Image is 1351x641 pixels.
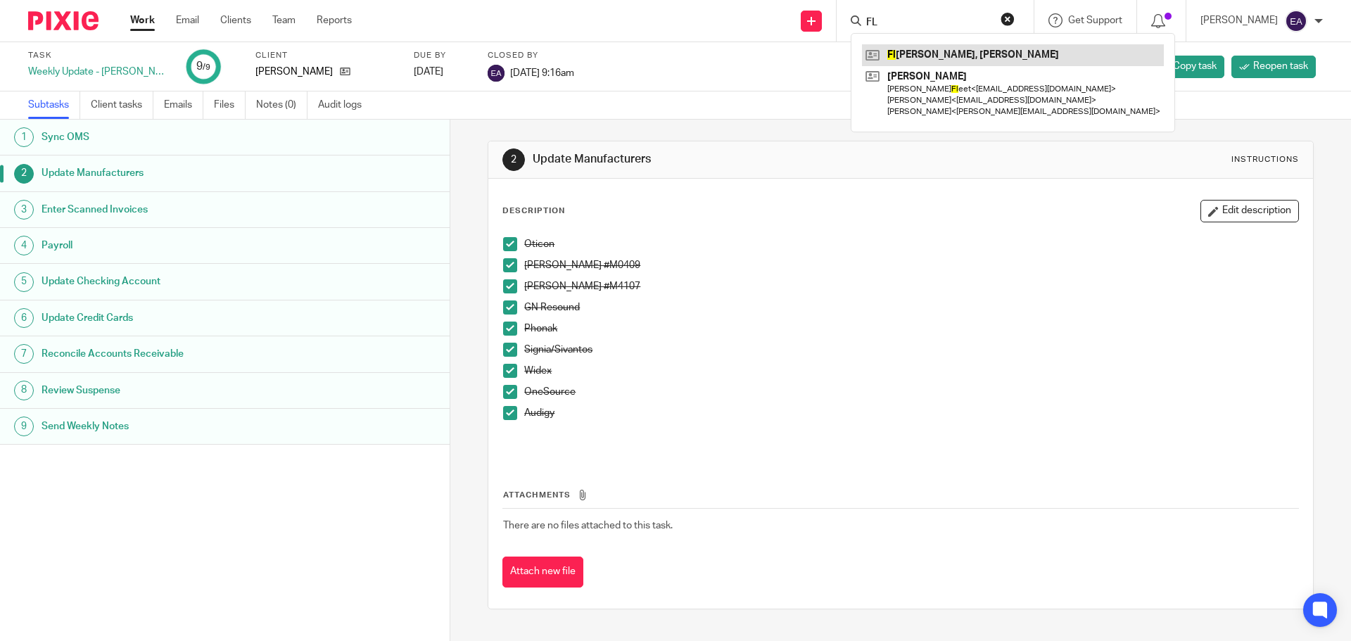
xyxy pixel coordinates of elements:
p: [PERSON_NAME] #M4107 [524,279,1298,293]
p: Audigy [524,406,1298,420]
label: Closed by [488,50,574,61]
a: Email [176,13,199,27]
a: Files [214,91,246,119]
p: Description [502,205,565,217]
div: 6 [14,308,34,328]
span: [DATE] 9:16am [510,68,574,77]
div: 8 [14,381,34,400]
h1: Sync OMS [42,127,305,148]
a: Clients [220,13,251,27]
p: Widex [524,364,1298,378]
p: Oticon [524,237,1298,251]
a: Emails [164,91,203,119]
div: Instructions [1231,154,1299,165]
div: 9 [14,417,34,436]
img: Pixie [28,11,99,30]
div: 2 [502,148,525,171]
a: Team [272,13,296,27]
div: 9 [196,58,210,75]
span: Reopen task [1253,59,1308,73]
div: 3 [14,200,34,220]
div: [DATE] [414,65,470,79]
p: [PERSON_NAME] [1200,13,1278,27]
span: There are no files attached to this task. [503,521,673,531]
div: 5 [14,272,34,292]
img: svg%3E [1285,10,1307,32]
a: Copy task [1151,56,1224,78]
label: Client [255,50,396,61]
span: Attachments [503,491,571,499]
p: Signia/Sivantos [524,343,1298,357]
h1: Payroll [42,235,305,256]
a: Client tasks [91,91,153,119]
span: Copy task [1173,59,1217,73]
a: Reports [317,13,352,27]
h1: Update Checking Account [42,271,305,292]
label: Task [28,50,169,61]
h1: Send Weekly Notes [42,416,305,437]
button: Attach new file [502,557,583,588]
div: 4 [14,236,34,255]
input: Search [865,17,991,30]
span: Get Support [1068,15,1122,25]
div: Weekly Update - [PERSON_NAME] [28,65,169,79]
p: GN Resound [524,300,1298,315]
div: 2 [14,164,34,184]
a: Notes (0) [256,91,307,119]
a: Reopen task [1231,56,1316,78]
a: Subtasks [28,91,80,119]
button: Clear [1001,12,1015,26]
h1: Reconcile Accounts Receivable [42,343,305,364]
small: /9 [203,63,210,71]
h1: Review Suspense [42,380,305,401]
p: Phonak [524,322,1298,336]
button: Edit description [1200,200,1299,222]
a: Work [130,13,155,27]
h1: Enter Scanned Invoices [42,199,305,220]
label: Due by [414,50,470,61]
a: Audit logs [318,91,372,119]
div: 1 [14,127,34,147]
div: 7 [14,344,34,364]
img: svg%3E [488,65,505,82]
h1: Update Manufacturers [42,163,305,184]
p: [PERSON_NAME] [255,65,333,79]
h1: Update Credit Cards [42,307,305,329]
p: [PERSON_NAME] #M0409 [524,258,1298,272]
h1: Update Manufacturers [533,152,931,167]
p: OneSource [524,385,1298,399]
